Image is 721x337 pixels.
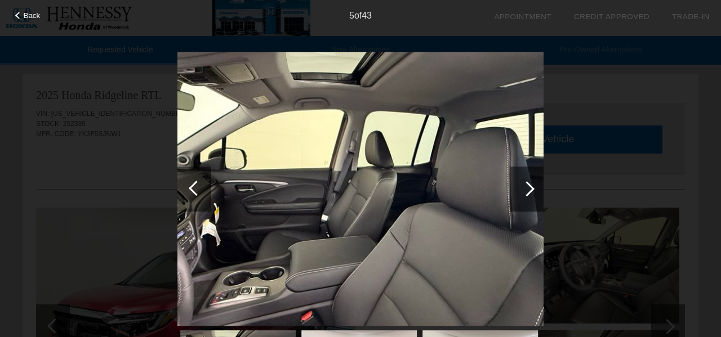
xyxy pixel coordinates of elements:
[177,52,544,326] img: 6e932058-a7e7-4c59-99af-f0a0bebf49a2.jpeg
[494,12,551,21] a: Appointment
[672,12,710,21] a: Trade-In
[362,11,372,20] span: 43
[574,12,649,21] a: Credit Approved
[24,11,41,20] span: Back
[349,11,354,20] span: 5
